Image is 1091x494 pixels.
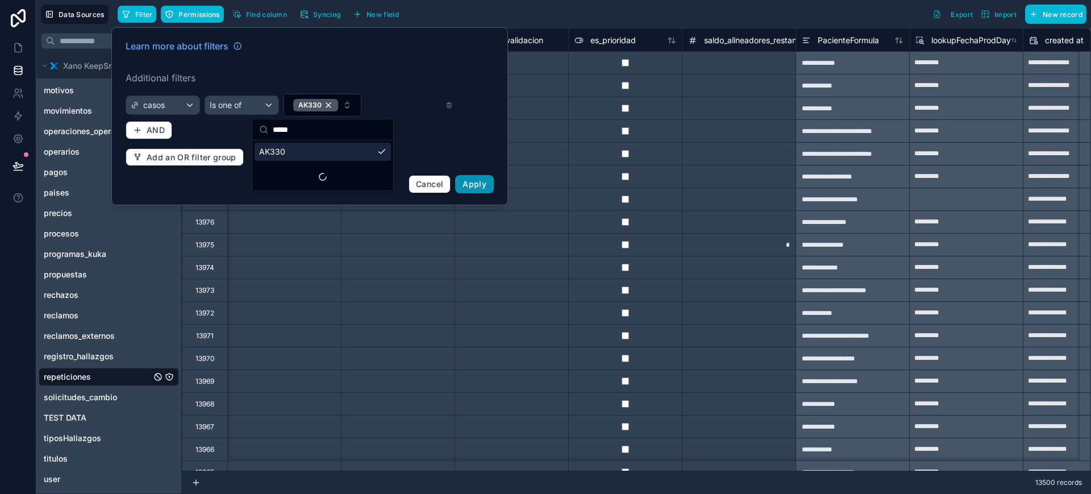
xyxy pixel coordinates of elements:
[126,71,494,85] label: Additional filters
[259,146,285,157] span: AK330
[143,99,165,111] span: casos
[313,10,340,19] span: Syncing
[951,10,973,19] span: Export
[126,148,244,167] button: Add an OR filter group
[126,39,242,53] a: Learn more about filters
[298,101,322,110] span: AK330
[195,218,214,227] div: 13976
[196,331,214,341] div: 13971
[284,94,361,117] button: Select Button
[210,99,241,111] span: Is one of
[416,179,443,189] span: Cancel
[195,422,214,431] div: 13967
[928,5,977,24] button: Export
[1025,5,1086,24] button: New record
[195,263,214,272] div: 13974
[455,175,494,193] button: Apply
[195,400,214,409] div: 13968
[295,6,349,23] a: Syncing
[246,10,287,19] span: Find column
[161,6,228,23] a: Permissions
[126,96,200,115] button: casos
[126,121,172,139] button: AND
[178,10,219,19] span: Permissions
[135,10,153,19] span: Filter
[195,445,214,454] div: 13966
[126,39,228,53] span: Learn more about filters
[195,354,215,363] div: 13970
[349,6,403,23] button: New field
[590,35,636,46] span: es_prioridad
[118,6,157,23] button: Filter
[704,35,821,46] span: saldo_alineadores_restantes_inf
[195,286,214,295] div: 13973
[477,35,543,46] span: user_id_validacion
[1035,478,1082,487] span: 13500 records
[1043,10,1082,19] span: New record
[147,152,236,163] span: Add an OR filter group
[195,377,214,386] div: 13969
[1045,35,1084,46] span: created at
[228,6,291,23] button: Find column
[195,240,214,250] div: 13975
[195,468,214,477] div: 13965
[41,5,109,24] button: Data Sources
[994,10,1017,19] span: Import
[818,35,879,46] span: PacienteFormula
[147,125,165,135] span: AND
[977,5,1021,24] button: Import
[1021,5,1086,24] a: New record
[463,179,486,189] span: Apply
[205,96,279,115] button: Is one of
[293,99,338,111] button: Unselect 3582
[252,140,393,190] div: Suggestions
[409,175,451,193] button: Cancel
[931,35,1011,46] span: lookupFechaProdDay
[59,10,105,19] span: Data Sources
[161,6,223,23] button: Permissions
[195,309,214,318] div: 13972
[367,10,399,19] span: New field
[295,6,344,23] button: Syncing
